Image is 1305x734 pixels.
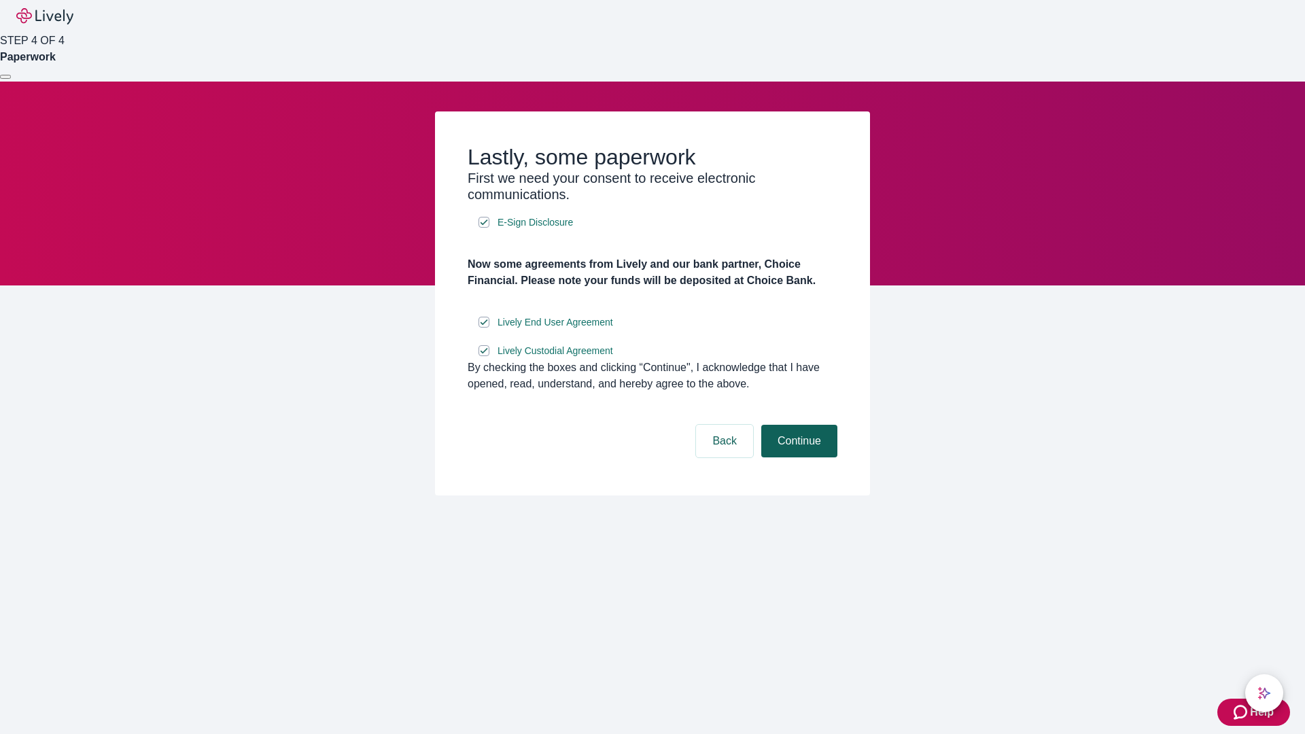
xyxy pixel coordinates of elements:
[468,170,837,203] h3: First we need your consent to receive electronic communications.
[468,360,837,392] div: By checking the boxes and clicking “Continue", I acknowledge that I have opened, read, understand...
[1250,704,1274,720] span: Help
[1217,699,1290,726] button: Zendesk support iconHelp
[498,315,613,330] span: Lively End User Agreement
[16,8,73,24] img: Lively
[1234,704,1250,720] svg: Zendesk support icon
[1257,686,1271,700] svg: Lively AI Assistant
[495,214,576,231] a: e-sign disclosure document
[1245,674,1283,712] button: chat
[498,215,573,230] span: E-Sign Disclosure
[468,144,837,170] h2: Lastly, some paperwork
[495,314,616,331] a: e-sign disclosure document
[468,256,837,289] h4: Now some agreements from Lively and our bank partner, Choice Financial. Please note your funds wi...
[495,343,616,360] a: e-sign disclosure document
[498,344,613,358] span: Lively Custodial Agreement
[761,425,837,457] button: Continue
[696,425,753,457] button: Back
